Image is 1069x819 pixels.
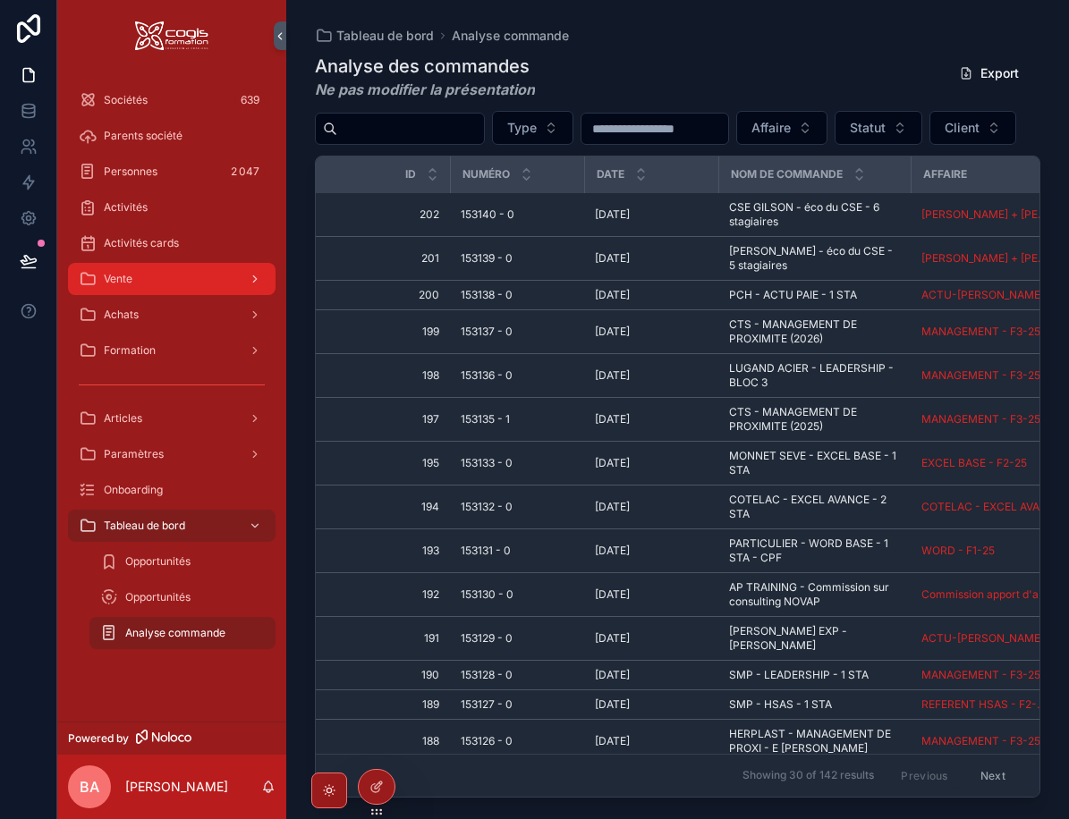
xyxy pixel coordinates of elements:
a: [PERSON_NAME] + [PERSON_NAME] - ECO CSE [921,251,1048,266]
a: MONNET SEVE - EXCEL BASE - 1 STA [729,449,900,477]
a: ACTU-[PERSON_NAME] [921,288,1044,302]
a: [DATE] [595,368,708,383]
span: Client [945,119,980,137]
span: PCH - ACTU PAIE - 1 STA [729,288,857,302]
a: 199 [337,325,439,339]
span: Tableau de bord [104,519,185,533]
a: ACTU-[PERSON_NAME] [921,631,1044,646]
a: [PERSON_NAME] - éco du CSE - 5 stagiaires [729,244,900,273]
a: 153133 - 0 [461,456,573,470]
span: WORD - F1-25 [921,544,995,558]
span: 153139 - 0 [461,251,513,266]
a: Paramètres [68,438,276,470]
span: [DATE] [595,412,630,426]
span: COTELAC - EXCEL AVANCE - 2 STA [729,493,900,521]
a: MANAGEMENT - F3-25 [921,325,1048,339]
span: Achats [104,308,139,322]
span: PARTICULIER - WORD BASE - 1 STA - CPF [729,536,900,565]
a: 153129 - 0 [461,631,573,646]
span: 153130 - 0 [461,587,513,602]
a: [DATE] [595,412,708,426]
a: 153131 - 0 [461,544,573,558]
span: Activités cards [104,236,179,250]
a: [DATE] [595,668,708,682]
span: LUGAND ACIER - LEADERSHIP - BLOC 3 [729,361,900,390]
a: 192 [337,587,439,602]
span: Analyse commande [125,626,225,640]
a: REFERENT HSAS - F2-25 [921,697,1048,712]
a: Sociétés639 [68,84,276,116]
a: 153135 - 1 [461,412,573,426]
span: Date [597,167,624,182]
a: MANAGEMENT - F3-25 [921,412,1040,426]
a: Analyse commande [452,27,569,45]
a: Parents société [68,120,276,152]
a: MANAGEMENT - F3-25 [921,368,1048,383]
span: COTELAC - EXCEL AVANCE [921,500,1048,514]
a: ACTU-[PERSON_NAME] [921,631,1048,646]
a: PCH - ACTU PAIE - 1 STA [729,288,900,302]
span: Opportunités [125,554,191,569]
span: [DATE] [595,668,630,682]
a: 153137 - 0 [461,325,573,339]
span: Articles [104,411,142,426]
span: Personnes [104,165,157,179]
a: MANAGEMENT - F3-25 [921,734,1040,748]
span: 153140 - 0 [461,207,514,222]
a: [PERSON_NAME] EXP - [PERSON_NAME] [729,624,900,653]
span: SMP - HSAS - 1 STA [729,697,832,712]
span: 153135 - 1 [461,412,510,426]
a: Onboarding [68,474,276,506]
a: CSE GILSON - éco du CSE - 6 stagiaires [729,200,900,229]
a: MANAGEMENT - F3-25 [921,325,1040,339]
span: EXCEL BASE - F2-25 [921,456,1027,470]
span: 201 [337,251,439,266]
a: 191 [337,631,439,646]
span: Paramètres [104,447,164,461]
a: WORD - F1-25 [921,544,1048,558]
span: Affaire [751,119,791,137]
div: 639 [235,89,265,111]
span: 198 [337,368,439,383]
a: Commission apport d'affaire 2025 [921,587,1048,602]
a: 153128 - 0 [461,668,573,682]
span: 153136 - 0 [461,368,513,383]
span: [DATE] [595,587,630,602]
a: 153140 - 0 [461,207,573,222]
span: 200 [337,288,439,302]
a: Opportunités [89,581,276,613]
span: [DATE] [595,288,630,302]
h1: Analyse des commandes [315,54,535,79]
a: CTS - MANAGEMENT DE PROXIMITE (2026) [729,317,900,346]
span: 153132 - 0 [461,500,513,514]
a: MANAGEMENT - F3-25 [921,368,1040,383]
button: Select Button [929,111,1016,145]
button: Select Button [736,111,827,145]
a: [DATE] [595,456,708,470]
a: Opportunités [89,545,276,578]
a: 153139 - 0 [461,251,573,266]
span: BA [80,776,99,798]
a: SMP - LEADERSHIP - 1 STA [729,668,900,682]
a: 194 [337,500,439,514]
span: 153126 - 0 [461,734,513,748]
span: Sociétés [104,93,148,107]
span: 189 [337,697,439,712]
span: 190 [337,668,439,682]
a: 197 [337,412,439,426]
a: [DATE] [595,544,708,558]
a: Tableau de bord [315,27,434,45]
div: scrollable content [57,72,286,672]
button: Select Button [492,111,573,145]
